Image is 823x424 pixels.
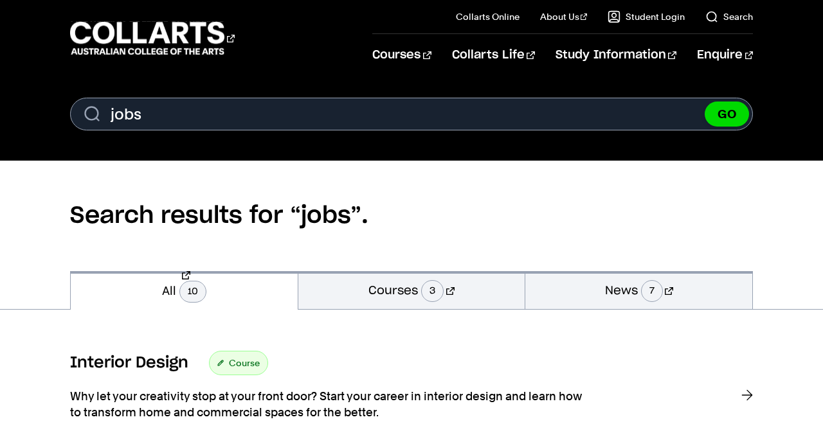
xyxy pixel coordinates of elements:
[697,34,753,76] a: Enquire
[556,34,676,76] a: Study Information
[421,280,444,302] span: 3
[641,280,663,302] span: 7
[705,10,753,23] a: Search
[540,10,588,23] a: About Us
[525,271,752,309] a: News7
[71,271,298,310] a: All10
[229,354,260,372] span: Course
[179,281,206,303] span: 10
[70,20,235,57] div: Go to homepage
[70,161,753,271] h2: Search results for “jobs”.
[372,34,431,76] a: Courses
[70,98,753,130] form: Search
[298,271,525,309] a: Courses3
[452,34,535,76] a: Collarts Life
[70,353,188,373] h3: Interior Design
[70,98,753,130] input: Enter Search Term
[705,102,749,127] button: GO
[456,10,520,23] a: Collarts Online
[70,388,584,420] p: Why let your creativity stop at your front door? Start your career in interior design and learn h...
[608,10,685,23] a: Student Login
